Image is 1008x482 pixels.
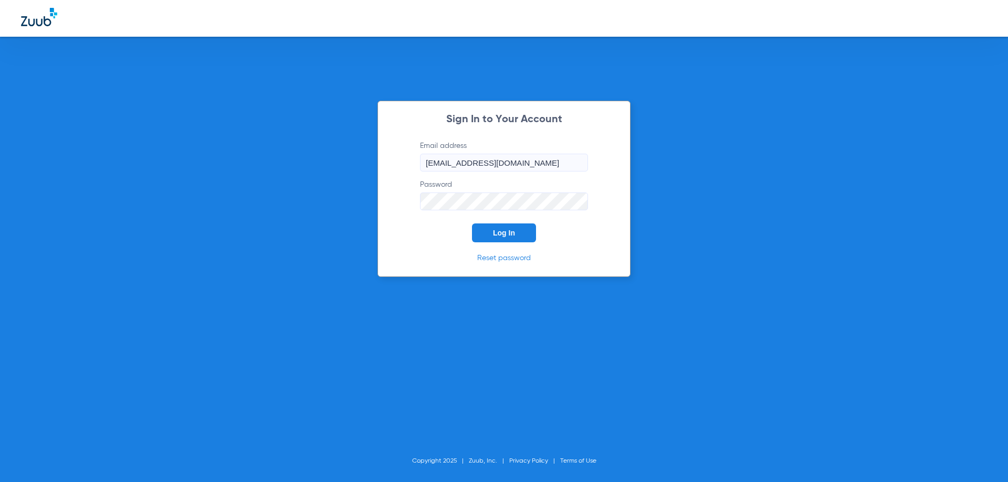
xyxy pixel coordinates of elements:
[477,254,531,262] a: Reset password
[420,154,588,172] input: Email address
[21,8,57,26] img: Zuub Logo
[509,458,548,464] a: Privacy Policy
[469,456,509,466] li: Zuub, Inc.
[420,192,588,210] input: Password
[560,458,596,464] a: Terms of Use
[420,179,588,210] label: Password
[472,223,536,242] button: Log In
[955,432,1008,482] iframe: Chat Widget
[493,229,515,237] span: Log In
[420,141,588,172] label: Email address
[412,456,469,466] li: Copyright 2025
[404,114,604,125] h2: Sign In to Your Account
